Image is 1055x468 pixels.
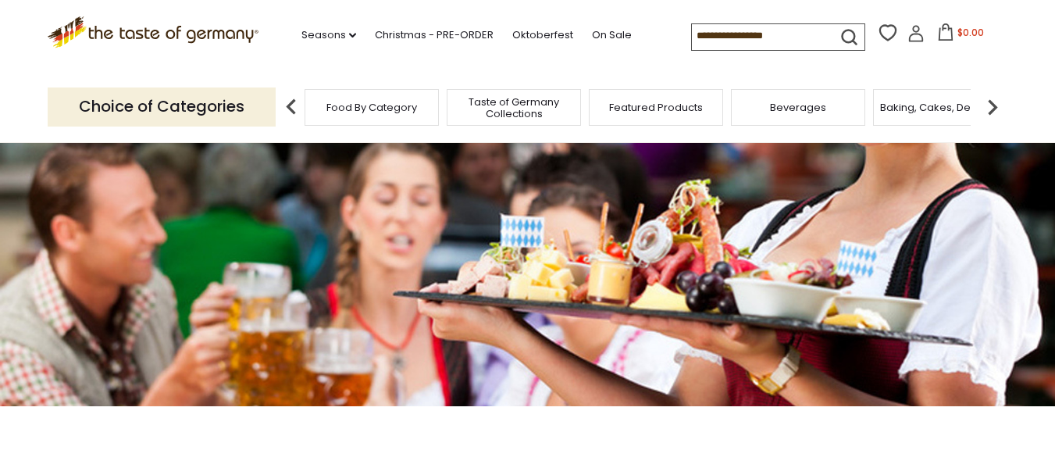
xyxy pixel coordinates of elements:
a: Featured Products [609,102,703,113]
a: On Sale [592,27,632,44]
a: Baking, Cakes, Desserts [880,102,1001,113]
a: Seasons [301,27,356,44]
p: Choice of Categories [48,88,276,126]
a: Food By Category [326,102,417,113]
a: Beverages [770,102,826,113]
img: previous arrow [276,91,307,123]
button: $0.00 [928,23,994,47]
a: Taste of Germany Collections [451,96,576,120]
a: Oktoberfest [512,27,573,44]
span: $0.00 [957,26,984,39]
a: Christmas - PRE-ORDER [375,27,494,44]
img: next arrow [977,91,1008,123]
